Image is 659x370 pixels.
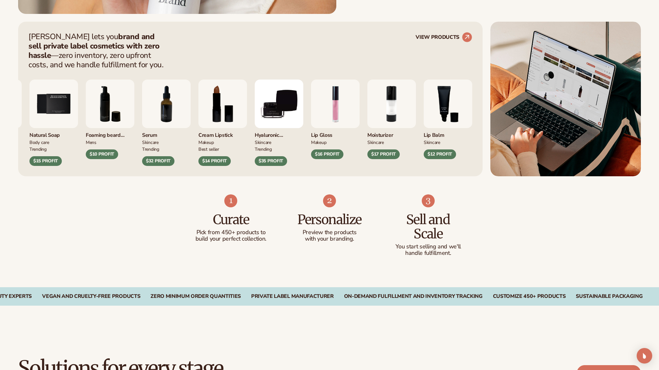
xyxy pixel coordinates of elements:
div: 1 / 9 [311,80,360,159]
div: MAKEUP [198,139,247,146]
p: Preview the products [293,229,366,236]
a: VIEW PRODUCTS [416,32,472,42]
img: Nature bar of soap. [29,80,78,128]
div: SUSTAINABLE PACKAGING [576,293,642,299]
div: Lip Balm [424,128,472,139]
div: 3 / 9 [424,80,472,159]
div: SKINCARE [255,139,303,146]
div: SKINCARE [367,139,416,146]
div: $12 PROFIT [424,149,456,159]
div: $15 PROFIT [29,156,62,166]
div: $16 PROFIT [311,149,343,159]
p: Pick from 450+ products to build your perfect collection. [195,229,267,242]
div: Natural Soap [29,128,78,139]
div: SKINCARE [424,139,472,146]
img: Luxury cream lipstick. [198,80,247,128]
p: with your branding. [293,236,366,242]
div: $17 PROFIT [367,149,400,159]
div: SKINCARE [142,139,191,146]
div: BEST SELLER [198,146,247,152]
div: Serum [142,128,191,139]
div: CUSTOMIZE 450+ PRODUCTS [493,293,566,299]
p: handle fulfillment. [392,250,464,256]
div: 7 / 9 [142,80,191,166]
div: 8 / 9 [198,80,247,166]
div: $10 PROFIT [86,149,118,159]
img: Shopify Image 9 [422,194,435,207]
img: Moisturizing lotion. [367,80,416,128]
img: Shopify Image 7 [224,194,237,207]
img: Pink lip gloss. [311,80,360,128]
div: $14 PROFIT [198,156,231,166]
div: 6 / 9 [86,80,134,159]
p: [PERSON_NAME] lets you —zero inventory, zero upfront costs, and we handle fulfillment for you. [28,32,168,69]
div: Lip Gloss [311,128,360,139]
div: Zero Minimum Order Quantities [151,293,241,299]
h3: Personalize [293,212,366,227]
div: $32 PROFIT [142,156,174,166]
div: TRENDING [255,146,303,152]
div: Moisturizer [367,128,416,139]
div: 2 / 9 [367,80,416,159]
div: MAKEUP [311,139,360,146]
div: Foaming beard wash [86,128,134,139]
div: TRENDING [29,146,78,152]
img: Smoothing lip balm. [424,80,472,128]
div: 5 / 9 [29,80,78,166]
div: Vegan and Cruelty-Free Products [42,293,140,299]
div: BODY Care [29,139,78,146]
img: Hyaluronic Moisturizer [255,80,303,128]
img: Shopify Image 8 [323,194,336,207]
div: On-Demand Fulfillment and Inventory Tracking [344,293,483,299]
div: PRIVATE LABEL MANUFACTURER [251,293,334,299]
h3: Sell and Scale [392,212,464,241]
div: Hyaluronic moisturizer [255,128,303,139]
div: $35 PROFIT [255,156,287,166]
img: Foaming beard wash. [86,80,134,128]
div: Cream Lipstick [198,128,247,139]
p: You start selling and we'll [392,244,464,250]
div: TRENDING [142,146,191,152]
div: 9 / 9 [255,80,303,166]
strong: brand and sell private label cosmetics with zero hassle [28,31,160,60]
img: Shopify Image 5 [490,22,641,176]
div: Open Intercom Messenger [637,348,652,364]
h3: Curate [195,212,267,227]
div: mens [86,139,134,146]
img: Collagen and retinol serum. [142,80,191,128]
